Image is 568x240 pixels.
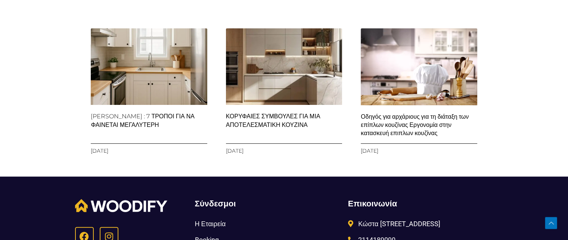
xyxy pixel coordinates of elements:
img: Woodify [75,199,167,212]
a: Η Εταιρεία [195,218,340,230]
a: Οδηγός για αρχάριους για τη διάταξη των επίπλων κουζίνας Εργονομία στην κατασκευή επιπλων κουζίνας [361,113,469,137]
span: Σύνδεσμοι [195,199,236,208]
span: Επικοινωνία [348,199,397,208]
span: Κώστα [STREET_ADDRESS] [356,218,440,230]
span: [DATE] [91,147,108,154]
a: Κώστα [STREET_ADDRESS] [348,218,492,230]
a: ΚΟΡΥΦΑΙΕΣ ΣΥΜΒΟΥΛΕΣ ΓΙΑ ΜΙΑ ΑΠΟΤΕΛΕΣΜΑΤΙΚΗ ΚΟΥΖΙΝΑ [226,113,320,128]
a: [PERSON_NAME] : 7 ΤΡΟΠΟΙ ΓΙΑ ΝΑ ΦΑΙΝΕΤΑΙ ΜΕΓΑΛΥΤΕΡΗ [91,113,195,128]
span: Η Εταιρεία [195,218,226,230]
span: [DATE] [361,147,378,154]
span: [DATE] [226,147,243,154]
